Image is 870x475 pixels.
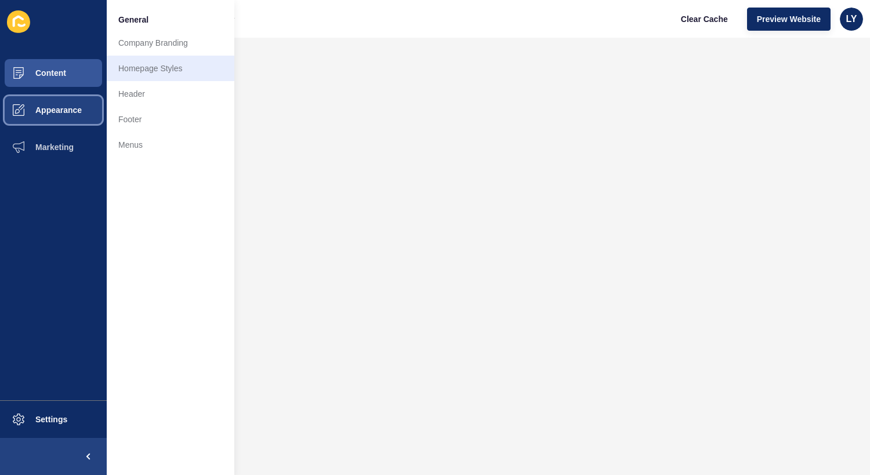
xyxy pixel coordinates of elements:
span: Preview Website [757,13,821,25]
button: Preview Website [747,8,831,31]
span: General [118,14,148,25]
span: Clear Cache [681,13,728,25]
span: LY [846,13,857,25]
a: Menus [107,132,234,158]
a: Company Branding [107,30,234,56]
a: Homepage Styles [107,56,234,81]
button: Clear Cache [671,8,738,31]
a: Header [107,81,234,107]
a: Footer [107,107,234,132]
